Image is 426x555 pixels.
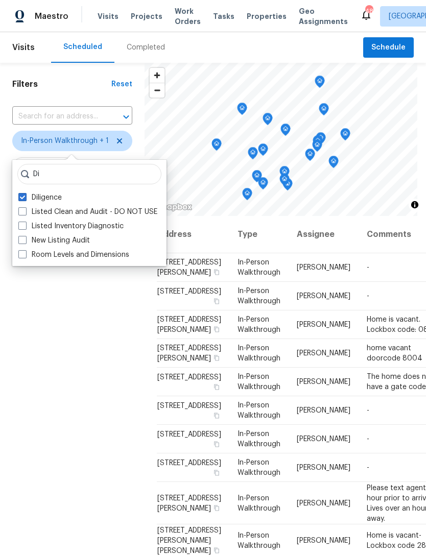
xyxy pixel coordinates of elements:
th: Address [157,216,229,253]
div: Map marker [340,128,350,144]
button: Copy Address [212,353,221,363]
span: [STREET_ADDRESS] [157,374,221,381]
div: Map marker [280,124,291,139]
span: Work Orders [175,6,201,27]
span: [STREET_ADDRESS] [157,431,221,438]
span: In-Person Walkthrough [238,532,280,549]
span: Geo Assignments [299,6,348,27]
span: [STREET_ADDRESS][PERSON_NAME] [157,345,221,362]
button: Zoom in [150,68,164,83]
span: Projects [131,11,162,21]
span: In-Person Walkthrough [238,430,280,448]
span: Maestro [35,11,68,21]
div: Map marker [328,156,339,172]
div: Map marker [319,103,329,119]
input: Search for an address... [12,109,104,125]
div: Map marker [248,147,258,163]
button: Zoom out [150,83,164,98]
button: Copy Address [212,268,221,277]
span: Properties [247,11,287,21]
button: Copy Address [212,411,221,420]
div: Map marker [315,76,325,91]
button: Schedule [363,37,414,58]
span: In-Person Walkthrough [238,316,280,333]
span: [STREET_ADDRESS][PERSON_NAME] [157,259,221,276]
a: Mapbox homepage [148,201,193,213]
div: Map marker [263,113,273,129]
th: Assignee [289,216,359,253]
button: Copy Address [212,468,221,477]
div: Completed [127,42,165,53]
div: Map marker [305,149,315,164]
span: [PERSON_NAME] [297,537,350,544]
span: [STREET_ADDRESS] [157,402,221,409]
button: Copy Address [212,382,221,392]
span: [PERSON_NAME] [297,321,350,328]
div: Map marker [313,135,323,151]
div: Scheduled [63,42,102,52]
span: In-Person Walkthrough [238,402,280,419]
span: In-Person Walkthrough [238,259,280,276]
div: Map marker [258,177,268,193]
button: Open [119,110,133,124]
span: In-Person Walkthrough [238,345,280,362]
button: Copy Address [212,545,221,554]
label: Listed Clean and Audit - DO NOT USE [18,207,157,217]
span: Visits [98,11,119,21]
canvas: Map [145,63,417,216]
h1: Filters [12,79,111,89]
div: Map marker [252,170,262,186]
span: Tasks [213,13,234,20]
span: [STREET_ADDRESS][PERSON_NAME] [157,316,221,333]
th: Type [229,216,289,253]
span: In-Person Walkthrough [238,459,280,476]
div: Map marker [279,166,290,182]
div: Map marker [312,139,322,155]
span: [PERSON_NAME] [297,499,350,506]
button: Toggle attribution [409,199,421,211]
div: Map marker [279,174,290,189]
span: [PERSON_NAME] [297,407,350,414]
div: Reset [111,79,132,89]
button: Copy Address [212,325,221,334]
button: Copy Address [212,503,221,512]
span: - [367,407,369,414]
span: [PERSON_NAME] [297,378,350,385]
span: - [367,464,369,471]
span: [STREET_ADDRESS] [157,460,221,467]
span: [PERSON_NAME] [297,350,350,357]
span: [PERSON_NAME] [297,436,350,443]
div: 48 [365,6,372,16]
span: [PERSON_NAME] [297,293,350,300]
span: In-Person Walkthrough [238,494,280,512]
span: In-Person Walkthrough [238,373,280,391]
button: Copy Address [212,297,221,306]
label: Room Levels and Dimensions [18,250,129,260]
label: Listed Inventory Diagnostic [18,221,124,231]
span: Schedule [371,41,406,54]
span: [STREET_ADDRESS] [157,288,221,295]
label: New Listing Audit [18,235,90,246]
span: [STREET_ADDRESS][PERSON_NAME] [157,494,221,512]
span: - [367,436,369,443]
span: In-Person Walkthrough + 1 [21,136,109,146]
span: [PERSON_NAME] [297,264,350,271]
div: Map marker [211,138,222,154]
div: Map marker [237,103,247,118]
div: Map marker [258,143,268,159]
span: Toggle attribution [412,199,418,210]
span: Visits [12,36,35,59]
div: Map marker [316,132,326,148]
label: Diligence [18,192,62,203]
span: [STREET_ADDRESS][PERSON_NAME][PERSON_NAME] [157,526,221,554]
span: - [367,264,369,271]
span: [PERSON_NAME] [297,464,350,471]
span: - [367,293,369,300]
button: Copy Address [212,440,221,449]
div: Map marker [242,188,252,204]
span: In-Person Walkthrough [238,287,280,305]
span: home vacant doorcode 8004 [367,345,422,362]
